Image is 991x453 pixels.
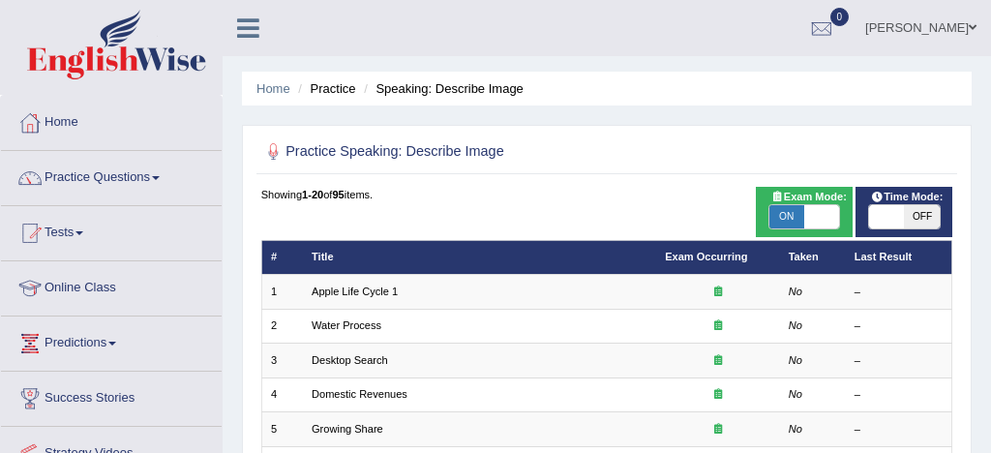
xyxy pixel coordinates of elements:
b: 95 [332,189,344,200]
a: Predictions [1,317,222,365]
a: Home [256,81,290,96]
div: – [855,285,943,300]
a: Water Process [312,319,381,331]
td: 2 [261,309,303,343]
em: No [789,319,802,331]
span: Time Mode: [864,189,949,206]
div: – [855,353,943,369]
a: Apple Life Cycle 1 [312,286,398,297]
b: 1-20 [302,189,323,200]
div: Exam occurring question [665,318,770,334]
td: 3 [261,344,303,377]
em: No [789,354,802,366]
span: 0 [830,8,850,26]
span: Exam Mode: [764,189,853,206]
div: Exam occurring question [665,353,770,369]
li: Speaking: Describe Image [359,79,524,98]
div: – [855,422,943,438]
td: 5 [261,412,303,446]
div: Exam occurring question [665,285,770,300]
div: Exam occurring question [665,387,770,403]
th: Taken [779,240,845,274]
div: – [855,318,943,334]
div: – [855,387,943,403]
div: Show exams occurring in exams [756,187,853,237]
th: Last Result [845,240,952,274]
em: No [789,286,802,297]
div: Showing of items. [261,187,953,202]
em: No [789,388,802,400]
a: Success Stories [1,372,222,420]
a: Online Class [1,261,222,310]
span: ON [769,205,804,228]
span: OFF [904,205,939,228]
td: 1 [261,275,303,309]
div: Exam occurring question [665,422,770,438]
a: Exam Occurring [665,251,747,262]
a: Practice Questions [1,151,222,199]
a: Growing Share [312,423,383,435]
a: Tests [1,206,222,255]
h2: Practice Speaking: Describe Image [261,139,690,165]
em: No [789,423,802,435]
th: # [261,240,303,274]
a: Domestic Revenues [312,388,407,400]
a: Home [1,96,222,144]
th: Title [303,240,656,274]
td: 4 [261,377,303,411]
a: Desktop Search [312,354,388,366]
li: Practice [293,79,355,98]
